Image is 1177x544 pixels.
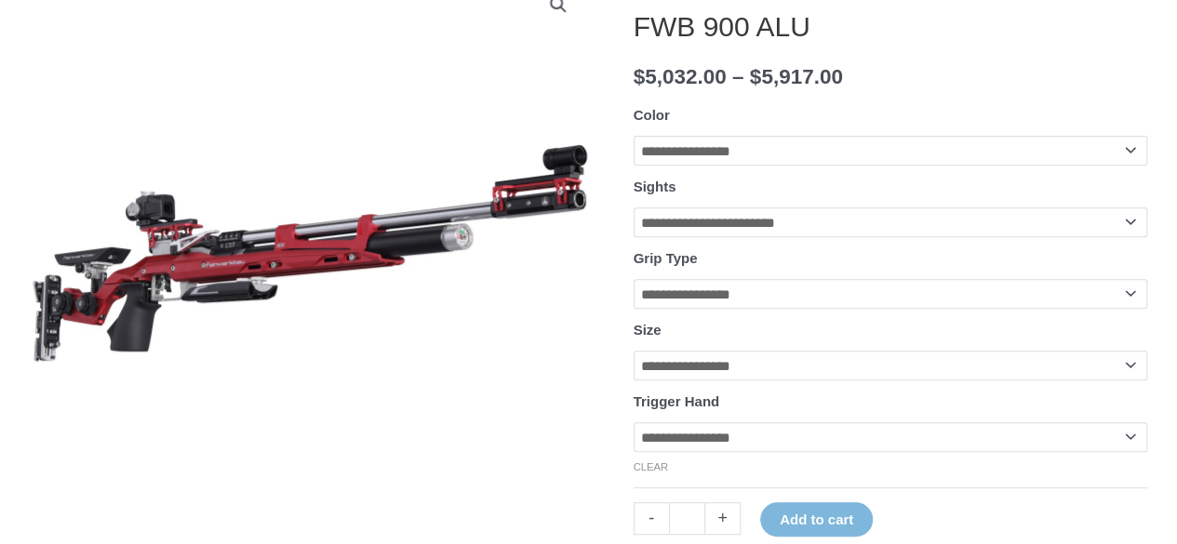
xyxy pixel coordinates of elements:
[634,502,669,535] a: -
[634,179,676,194] label: Sights
[750,65,762,88] span: $
[750,65,843,88] bdi: 5,917.00
[705,502,741,535] a: +
[634,10,1147,44] h1: FWB 900 ALU
[760,502,873,537] button: Add to cart
[634,322,662,338] label: Size
[634,461,669,472] a: Clear options
[634,107,670,123] label: Color
[732,65,744,88] span: –
[669,502,705,535] input: Product quantity
[634,65,727,88] bdi: 5,032.00
[634,250,698,266] label: Grip Type
[634,393,720,409] label: Trigger Hand
[634,65,646,88] span: $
